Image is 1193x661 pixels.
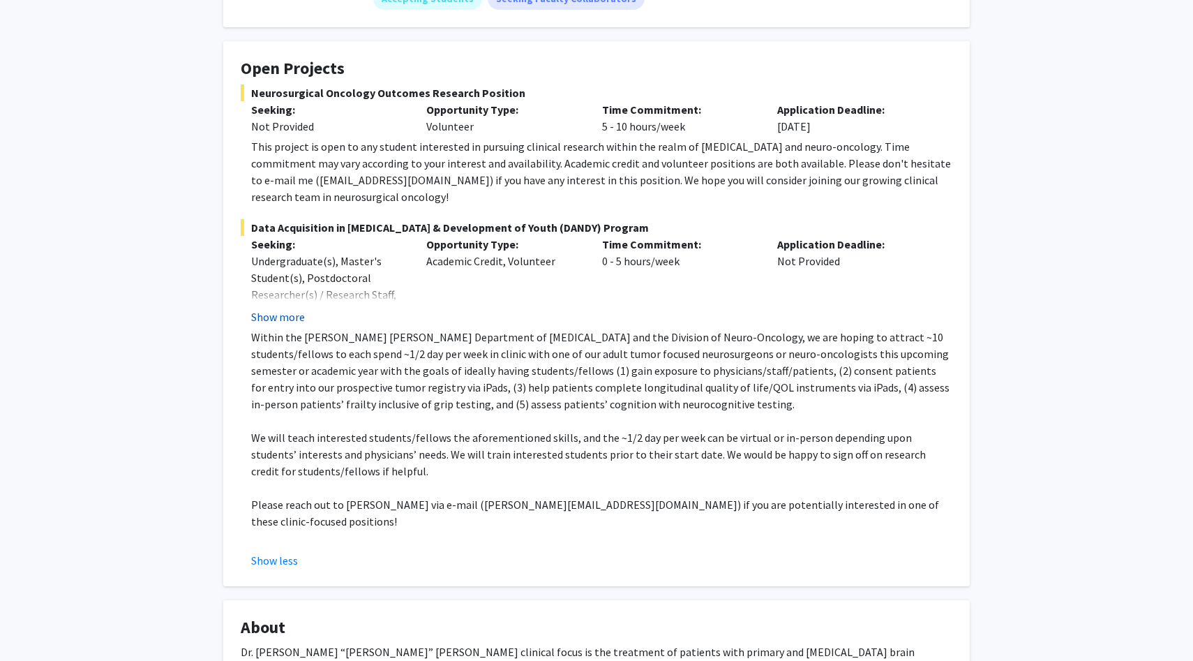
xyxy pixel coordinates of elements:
p: Time Commitment: [602,101,756,118]
h4: Open Projects [241,59,952,79]
p: Seeking: [251,236,405,253]
div: This project is open to any student interested in pursuing clinical research within the realm of ... [251,138,952,205]
span: Neurosurgical Oncology Outcomes Research Position [241,84,952,101]
div: 5 - 10 hours/week [592,101,767,135]
div: Not Provided [767,236,942,325]
span: Data Acquisition in [MEDICAL_DATA] & Development of Youth (DANDY) Program [241,219,952,236]
div: Not Provided [251,118,405,135]
button: Show less [251,552,298,569]
div: 0 - 5 hours/week [592,236,767,325]
p: Within the [PERSON_NAME] [PERSON_NAME] Department of [MEDICAL_DATA] and the Division of Neuro-Onc... [251,329,952,413]
iframe: Chat [10,598,59,651]
p: Time Commitment: [602,236,756,253]
p: We will teach interested students/fellows the aforementioned skills, and the ~1/2 day per week ca... [251,429,952,480]
p: Application Deadline: [777,236,931,253]
div: Academic Credit, Volunteer [416,236,591,325]
button: Show more [251,309,305,325]
div: [DATE] [767,101,942,135]
p: Application Deadline: [777,101,931,118]
div: Volunteer [416,101,591,135]
p: Please reach out to [PERSON_NAME] via e-mail ([PERSON_NAME][EMAIL_ADDRESS][DOMAIN_NAME]) if you a... [251,496,952,530]
div: Undergraduate(s), Master's Student(s), Postdoctoral Researcher(s) / Research Staff, Medical Resid... [251,253,405,336]
p: Opportunity Type: [426,101,580,118]
p: Seeking: [251,101,405,118]
h4: About [241,618,952,638]
p: Opportunity Type: [426,236,580,253]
